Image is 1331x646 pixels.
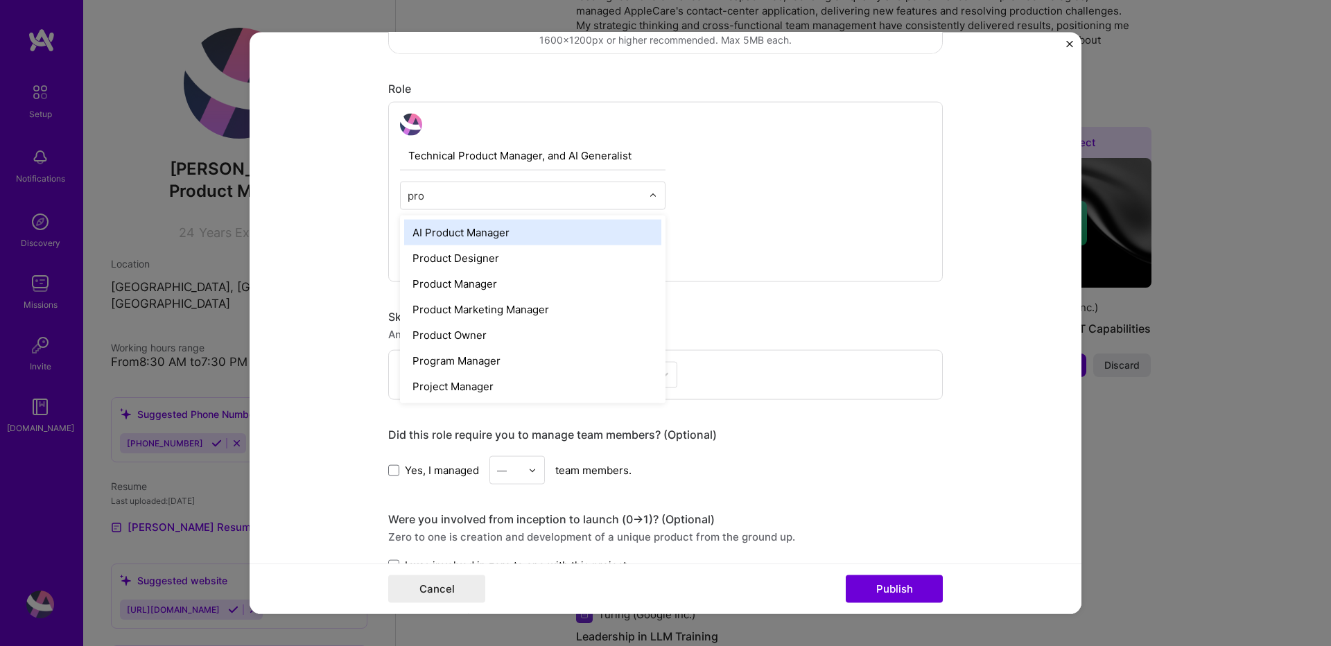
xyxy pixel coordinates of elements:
div: Product Manager [404,271,661,297]
div: Product Designer [404,245,661,271]
input: Role Name [400,141,665,171]
div: team members. [388,456,943,484]
div: Program Manager [404,348,661,374]
span: I was involved in zero to one with this project [405,558,627,573]
span: Yes, I managed [405,462,479,477]
div: Did this role require you to manage team members? (Optional) [388,428,943,442]
button: Publish [846,575,943,602]
div: Product Marketing Manager [404,297,661,322]
div: Product Owner [404,322,661,348]
div: 1600x1200px or higher recommended. Max 5MB each. [539,33,792,47]
img: drop icon [528,466,537,474]
div: Zero to one is creation and development of a unique product from the ground up. [388,530,943,544]
img: avatar_management.jpg [400,114,422,136]
div: Project Manager [404,374,661,399]
button: Close [1066,41,1073,55]
div: Any new skills will be added to your profile. [388,327,943,342]
div: — [497,463,507,478]
img: drop icon [649,191,657,200]
div: AI Product Manager [404,220,661,245]
button: Cancel [388,575,485,602]
div: Role [388,82,943,96]
div: Were you involved from inception to launch (0 -> 1)? (Optional) [388,512,943,527]
div: Skills used — Add up to 12 skills [388,310,943,324]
